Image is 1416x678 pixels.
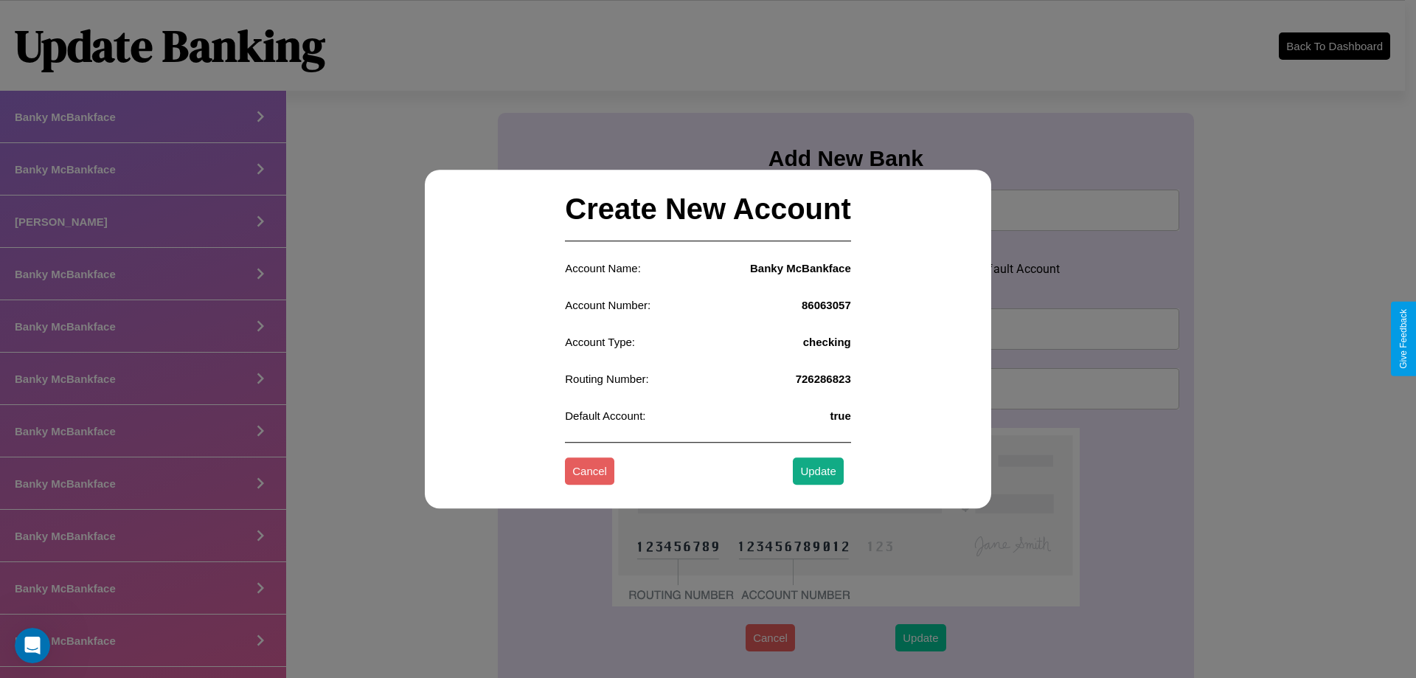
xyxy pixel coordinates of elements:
h4: Banky McBankface [750,262,851,274]
iframe: Intercom live chat [15,628,50,663]
h4: checking [803,336,851,348]
div: Give Feedback [1398,309,1409,369]
h4: 726286823 [796,373,851,385]
p: Routing Number: [565,369,648,389]
p: Account Number: [565,295,650,315]
h4: true [830,409,850,422]
h4: 86063057 [802,299,851,311]
p: Account Type: [565,332,635,352]
button: Cancel [565,458,614,485]
button: Update [793,458,843,485]
h2: Create New Account [565,178,851,241]
p: Default Account: [565,406,645,426]
p: Account Name: [565,258,641,278]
